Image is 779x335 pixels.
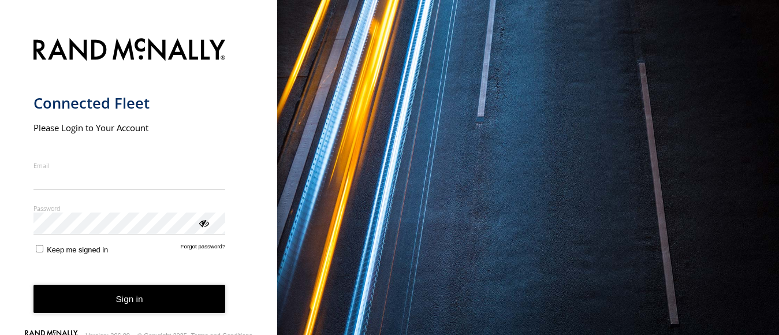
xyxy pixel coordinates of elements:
[33,94,226,113] h1: Connected Fleet
[197,217,209,228] div: ViewPassword
[47,245,108,254] span: Keep me signed in
[33,285,226,313] button: Sign in
[33,36,226,65] img: Rand McNally
[33,161,226,170] label: Email
[33,204,226,213] label: Password
[33,31,244,332] form: main
[36,245,43,252] input: Keep me signed in
[33,122,226,133] h2: Please Login to Your Account
[181,243,226,254] a: Forgot password?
